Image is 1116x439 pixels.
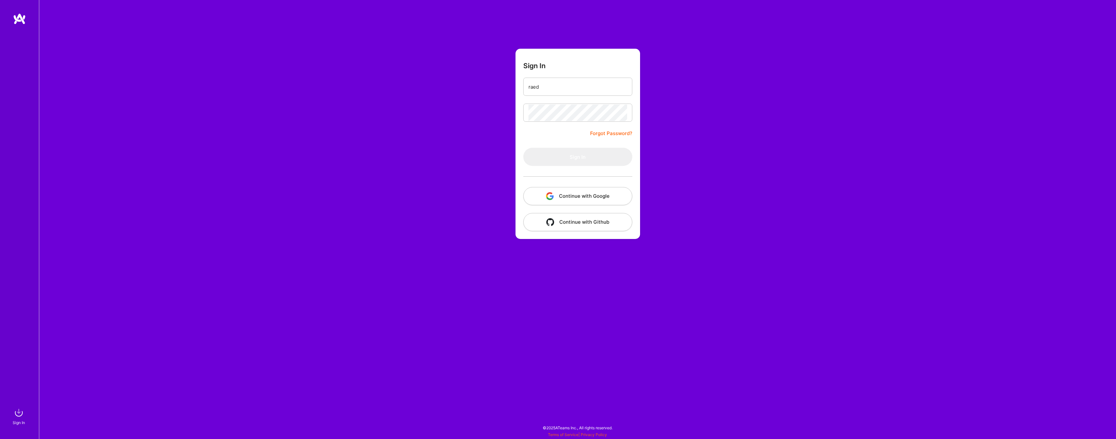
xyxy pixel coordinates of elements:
[548,432,607,437] span: |
[581,432,607,437] a: Privacy Policy
[590,130,632,137] a: Forgot Password?
[528,79,627,95] input: Email...
[14,406,25,426] a: sign inSign In
[13,419,25,426] div: Sign In
[523,187,632,205] button: Continue with Google
[39,420,1116,436] div: © 2025 ATeams Inc., All rights reserved.
[546,218,554,226] img: icon
[13,13,26,25] img: logo
[546,192,554,200] img: icon
[523,148,632,166] button: Sign In
[523,62,546,70] h3: Sign In
[548,432,578,437] a: Terms of Service
[12,406,25,419] img: sign in
[523,213,632,231] button: Continue with Github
